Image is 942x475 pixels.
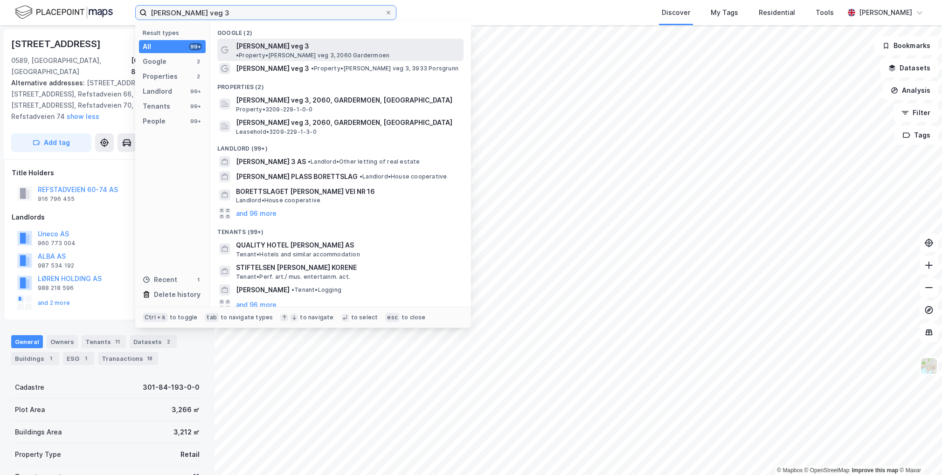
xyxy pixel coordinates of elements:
[143,56,166,67] div: Google
[662,7,690,18] div: Discover
[46,354,55,363] div: 1
[236,95,460,106] span: [PERSON_NAME] veg 3, 2060, GARDERMOEN, [GEOGRAPHIC_DATA]
[816,7,834,18] div: Tools
[170,314,198,321] div: to toggle
[920,357,938,375] img: Z
[11,36,103,51] div: [STREET_ADDRESS]
[143,116,166,127] div: People
[82,335,126,348] div: Tenants
[883,81,938,100] button: Analysis
[63,352,94,365] div: ESG
[236,171,358,182] span: [PERSON_NAME] PLASS BORETTSLAG
[221,314,273,321] div: to navigate types
[236,197,320,204] span: Landlord • House cooperative
[194,276,202,283] div: 1
[145,354,154,363] div: 18
[143,86,172,97] div: Landlord
[291,286,341,294] span: Tenant • Logging
[210,221,471,238] div: Tenants (99+)
[15,404,45,415] div: Plot Area
[11,77,196,122] div: [STREET_ADDRESS], [STREET_ADDRESS], Refstadveien 66, [STREET_ADDRESS], Refstadveien 70, Refstadve...
[236,186,460,197] span: BORETTSLAGET [PERSON_NAME] VEI NR 16
[180,449,200,460] div: Retail
[15,449,61,460] div: Property Type
[236,52,389,59] span: Property • [PERSON_NAME] veg 3, 2060 Gardermoen
[143,71,178,82] div: Properties
[130,335,177,348] div: Datasets
[194,58,202,65] div: 2
[351,314,378,321] div: to select
[143,41,151,52] div: All
[205,313,219,322] div: tab
[38,284,74,292] div: 988 218 596
[859,7,912,18] div: [PERSON_NAME]
[236,299,277,310] button: and 96 more
[402,314,426,321] div: to close
[172,404,200,415] div: 3,266 ㎡
[804,467,850,474] a: OpenStreetMap
[210,76,471,93] div: Properties (2)
[189,117,202,125] div: 99+
[236,284,290,296] span: [PERSON_NAME]
[308,158,420,165] span: Landlord • Other letting of real estate
[236,251,360,258] span: Tenant • Hotels and similar accommodation
[236,41,309,52] span: [PERSON_NAME] veg 3
[236,128,317,136] span: Leasehold • 3209-229-1-3-0
[236,52,239,59] span: •
[880,59,938,77] button: Datasets
[131,55,203,77] div: [GEOGRAPHIC_DATA], 84/193
[11,133,91,152] button: Add tag
[189,43,202,50] div: 99+
[143,29,206,36] div: Result types
[12,167,203,179] div: Title Holders
[38,240,76,247] div: 960 773 004
[236,273,350,281] span: Tenant • Perf. art./ mus. entertainm. act.
[236,208,277,219] button: and 96 more
[189,103,202,110] div: 99+
[81,354,90,363] div: 1
[711,7,738,18] div: My Tags
[300,314,333,321] div: to navigate
[11,55,131,77] div: 0589, [GEOGRAPHIC_DATA], [GEOGRAPHIC_DATA]
[11,79,87,87] span: Alternative addresses:
[98,352,158,365] div: Transactions
[236,117,460,128] span: [PERSON_NAME] veg 3, 2060, GARDERMOEN, [GEOGRAPHIC_DATA]
[236,156,306,167] span: [PERSON_NAME] 3 AS
[895,430,942,475] iframe: Chat Widget
[12,212,203,223] div: Landlords
[210,138,471,154] div: Landlord (99+)
[143,274,177,285] div: Recent
[38,195,75,203] div: 916 796 455
[311,65,458,72] span: Property • [PERSON_NAME] veg 3, 3933 Porsgrunn
[189,88,202,95] div: 99+
[15,4,113,21] img: logo.f888ab2527a4732fd821a326f86c7f29.svg
[236,106,313,113] span: Property • 3209-229-1-0-0
[385,313,400,322] div: esc
[47,335,78,348] div: Owners
[210,22,471,39] div: Google (2)
[113,337,122,346] div: 11
[311,65,314,72] span: •
[11,335,43,348] div: General
[894,103,938,122] button: Filter
[147,6,385,20] input: Search by address, cadastre, landlords, tenants or people
[895,126,938,145] button: Tags
[11,352,59,365] div: Buildings
[360,173,362,180] span: •
[236,63,309,74] span: [PERSON_NAME] veg 3
[308,158,311,165] span: •
[236,240,460,251] span: QUALITY HOTEL [PERSON_NAME] AS
[143,382,200,393] div: 301-84-193-0-0
[38,262,74,269] div: 987 534 192
[15,382,44,393] div: Cadastre
[143,101,170,112] div: Tenants
[777,467,803,474] a: Mapbox
[874,36,938,55] button: Bookmarks
[164,337,173,346] div: 2
[759,7,795,18] div: Residential
[291,286,294,293] span: •
[143,313,168,322] div: Ctrl + k
[173,427,200,438] div: 3,212 ㎡
[236,262,460,273] span: STIFTELSEN [PERSON_NAME] KORENE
